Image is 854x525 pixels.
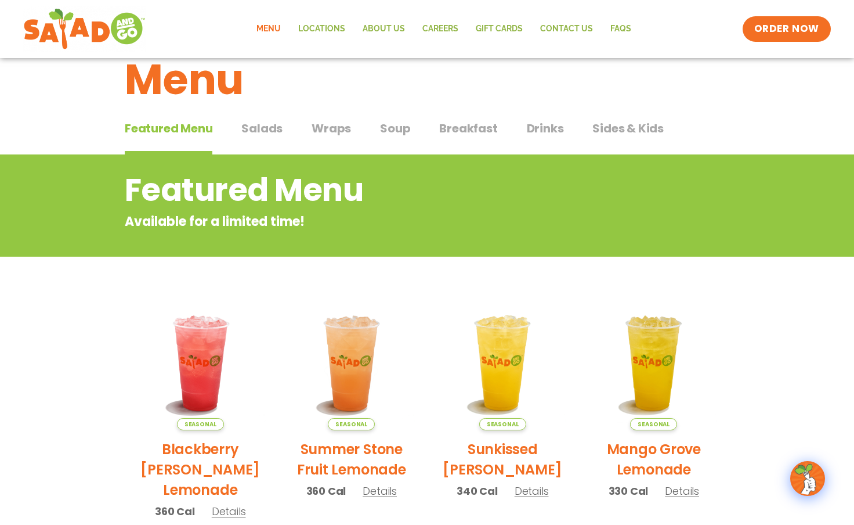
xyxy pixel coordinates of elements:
img: Product photo for Blackberry Bramble Lemonade [133,296,267,430]
img: Product photo for Sunkissed Yuzu Lemonade [436,296,570,430]
img: wpChatIcon [791,462,824,495]
span: 340 Cal [457,483,498,499]
span: Details [515,484,549,498]
span: Seasonal [630,418,677,430]
span: Sides & Kids [592,120,664,137]
span: 330 Cal [609,483,649,499]
span: Salads [241,120,283,137]
div: Tabbed content [125,116,729,155]
span: Seasonal [328,418,375,430]
span: Wraps [312,120,351,137]
p: Available for a limited time! [125,212,636,231]
span: 360 Cal [155,504,195,519]
span: Seasonal [479,418,526,430]
a: About Us [354,16,414,42]
a: Careers [414,16,467,42]
a: Locations [290,16,354,42]
span: Breakfast [439,120,497,137]
h2: Blackberry [PERSON_NAME] Lemonade [133,439,267,500]
span: ORDER NOW [754,22,819,36]
span: Featured Menu [125,120,212,137]
a: ORDER NOW [743,16,831,42]
span: Seasonal [177,418,224,430]
span: Details [665,484,699,498]
h2: Mango Grove Lemonade [587,439,721,480]
a: Contact Us [531,16,602,42]
h2: Featured Menu [125,167,636,214]
h2: Sunkissed [PERSON_NAME] [436,439,570,480]
a: GIFT CARDS [467,16,531,42]
span: Details [212,504,246,519]
span: 360 Cal [306,483,346,499]
a: Menu [248,16,290,42]
span: Soup [380,120,410,137]
img: Product photo for Summer Stone Fruit Lemonade [285,296,419,430]
nav: Menu [248,16,640,42]
span: Details [363,484,397,498]
img: Product photo for Mango Grove Lemonade [587,296,721,430]
img: new-SAG-logo-768×292 [23,6,146,52]
h2: Summer Stone Fruit Lemonade [285,439,419,480]
a: FAQs [602,16,640,42]
h1: Menu [125,48,729,111]
span: Drinks [527,120,564,137]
